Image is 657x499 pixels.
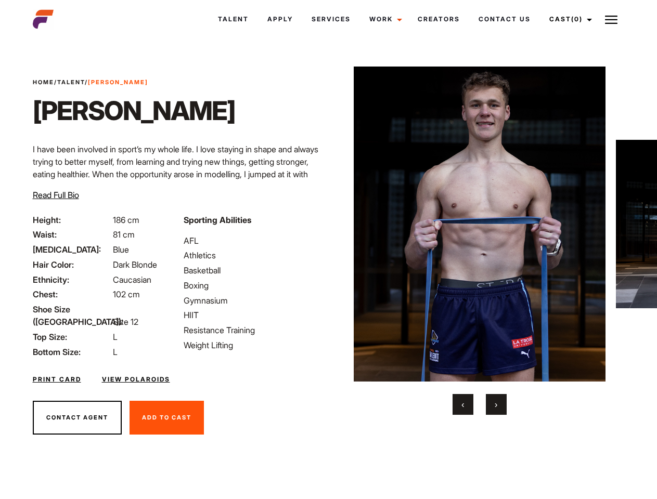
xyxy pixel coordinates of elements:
[57,78,85,86] a: Talent
[33,258,111,271] span: Hair Color:
[184,279,322,292] li: Boxing
[113,215,139,225] span: 186 cm
[184,294,322,307] li: Gymnasium
[184,324,322,336] li: Resistance Training
[33,346,111,358] span: Bottom Size:
[33,78,148,87] span: / /
[102,375,170,384] a: View Polaroids
[113,259,157,270] span: Dark Blonde
[184,249,322,261] li: Athletics
[33,143,323,243] p: I have been involved in sport’s my whole life. I love staying in shape and always trying to bette...
[33,401,122,435] button: Contact Agent
[33,331,111,343] span: Top Size:
[33,189,79,201] button: Read Full Bio
[113,332,118,342] span: L
[33,375,81,384] a: Print Card
[113,229,135,240] span: 81 cm
[184,309,322,321] li: HIIT
[33,303,111,328] span: Shoe Size ([GEOGRAPHIC_DATA]):
[495,399,497,410] span: Next
[88,78,148,86] strong: [PERSON_NAME]
[360,5,408,33] a: Work
[113,274,151,285] span: Caucasian
[113,244,129,255] span: Blue
[258,5,302,33] a: Apply
[408,5,469,33] a: Creators
[302,5,360,33] a: Services
[184,339,322,351] li: Weight Lifting
[33,243,111,256] span: [MEDICAL_DATA]:
[33,214,111,226] span: Height:
[33,95,235,126] h1: [PERSON_NAME]
[33,288,111,300] span: Chest:
[33,190,79,200] span: Read Full Bio
[113,347,118,357] span: L
[130,401,204,435] button: Add To Cast
[469,5,540,33] a: Contact Us
[184,234,322,247] li: AFL
[33,9,54,30] img: cropped-aefm-brand-fav-22-square.png
[571,15,583,23] span: (0)
[142,414,191,421] span: Add To Cast
[605,14,617,26] img: Burger icon
[113,317,138,327] span: Size 12
[540,5,598,33] a: Cast(0)
[184,215,251,225] strong: Sporting Abilities
[184,264,322,277] li: Basketball
[33,78,54,86] a: Home
[33,228,111,241] span: Waist:
[461,399,464,410] span: Previous
[113,289,140,299] span: 102 cm
[33,273,111,286] span: Ethnicity:
[209,5,258,33] a: Talent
